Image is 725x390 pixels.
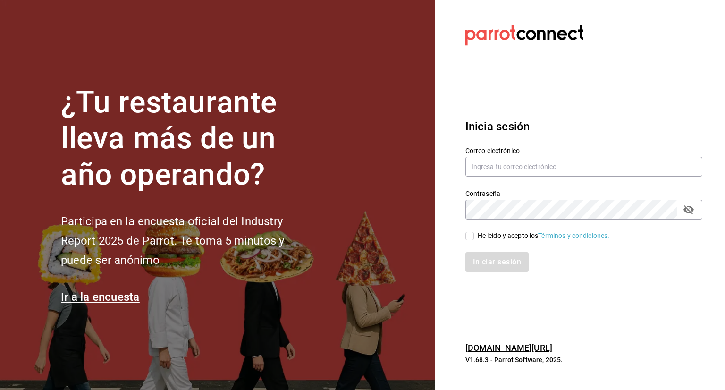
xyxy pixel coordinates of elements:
[681,202,697,218] button: passwordField
[465,355,702,365] p: V1.68.3 - Parrot Software, 2025.
[465,190,702,196] label: Contraseña
[61,85,316,193] h1: ¿Tu restaurante lleva más de un año operando?
[478,231,610,241] div: He leído y acepto los
[465,343,552,353] a: [DOMAIN_NAME][URL]
[465,147,702,153] label: Correo electrónico
[465,157,702,177] input: Ingresa tu correo electrónico
[61,212,316,270] h2: Participa en la encuesta oficial del Industry Report 2025 de Parrot. Te toma 5 minutos y puede se...
[538,232,609,239] a: Términos y condiciones.
[465,118,702,135] h3: Inicia sesión
[61,290,140,304] a: Ir a la encuesta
